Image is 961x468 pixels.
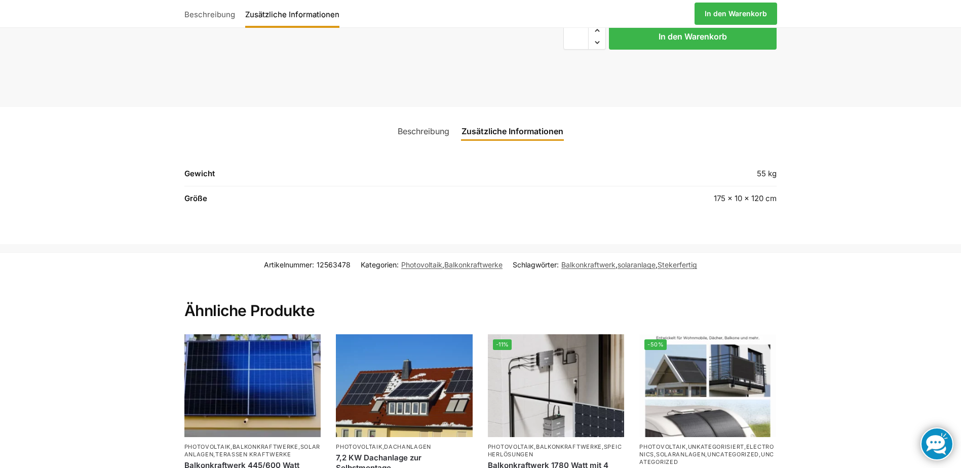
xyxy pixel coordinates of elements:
[639,443,774,458] a: Electronics
[639,443,685,450] a: Photovoltaik
[695,3,777,25] a: In den Warenkorb
[688,443,745,450] a: Unkategorisiert
[240,2,344,26] a: Zusätzliche Informationen
[361,259,503,270] span: Kategorien: ,
[488,334,625,437] a: -11%Zendure-solar-flow-Batteriespeicher für Balkonkraftwerke
[184,334,321,437] img: Solaranlage für den kleinen Balkon
[656,451,705,458] a: Solaranlagen
[707,451,759,458] a: Uncategorized
[401,260,442,269] a: Photovoltaik
[184,443,321,459] p: , , ,
[336,443,473,451] p: ,
[563,23,589,50] input: Produktmenge
[561,260,616,269] a: Balkonkraftwerk
[215,451,291,458] a: Terassen Kraftwerke
[264,259,351,270] span: Artikelnummer:
[336,334,473,437] img: Solar Dachanlage 6,5 KW
[513,259,697,270] span: Schlagwörter: , ,
[184,168,509,186] th: Gewicht
[444,260,503,269] a: Balkonkraftwerke
[488,334,625,437] img: Zendure-solar-flow-Batteriespeicher für Balkonkraftwerke
[561,56,779,84] iframe: Sicherer Rahmen für schnelle Bezahlvorgänge
[618,260,656,269] a: solaranlage
[488,443,622,458] a: Speicherlösungen
[184,443,230,450] a: Photovoltaik
[639,443,776,466] p: , , , , ,
[392,119,455,143] a: Beschreibung
[184,277,777,321] h2: Ähnliche Produkte
[658,260,697,269] a: Stekerfertig
[639,334,776,437] img: Flexible Solar Module für Wohnmobile Camping Balkon
[336,443,382,450] a: Photovoltaik
[184,443,321,458] a: Solaranlagen
[384,443,431,450] a: Dachanlagen
[589,36,605,49] span: Reduce quantity
[488,443,534,450] a: Photovoltaik
[184,2,240,26] a: Beschreibung
[639,334,776,437] a: -50%Flexible Solar Module für Wohnmobile Camping Balkon
[536,443,602,450] a: Balkonkraftwerke
[317,260,351,269] span: 12563478
[455,119,569,143] a: Zusätzliche Informationen
[509,168,777,186] td: 55 kg
[609,23,777,50] button: In den Warenkorb
[488,443,625,459] p: , ,
[589,24,605,37] span: Increase quantity
[233,443,298,450] a: Balkonkraftwerke
[639,451,774,465] a: Uncategorized
[184,186,509,211] th: Größe
[184,168,777,211] table: Produktdetails
[509,186,777,211] td: 175 × 10 × 120 cm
